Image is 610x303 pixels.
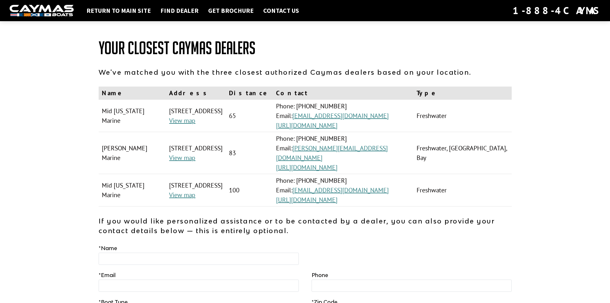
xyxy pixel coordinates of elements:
[226,174,273,206] td: 100
[99,216,512,235] p: If you would like personalized assistance or to be contacted by a dealer, you can also provide yo...
[226,100,273,132] td: 65
[99,132,166,174] td: [PERSON_NAME] Marine
[273,132,413,174] td: Phone: [PHONE_NUMBER] Email:
[166,132,226,174] td: [STREET_ADDRESS]
[169,154,195,162] a: View map
[276,144,388,162] a: [PERSON_NAME][EMAIL_ADDRESS][DOMAIN_NAME]
[292,186,389,194] a: [EMAIL_ADDRESS][DOMAIN_NAME]
[99,271,116,279] label: Email
[99,174,166,206] td: Mid [US_STATE] Marine
[413,132,512,174] td: Freshwater, [GEOGRAPHIC_DATA], Bay
[99,38,512,58] h1: Your Closest Caymas Dealers
[413,87,512,100] th: Type
[413,100,512,132] td: Freshwater
[273,87,413,100] th: Contact
[166,174,226,206] td: [STREET_ADDRESS]
[276,121,338,130] a: [URL][DOMAIN_NAME]
[273,174,413,206] td: Phone: [PHONE_NUMBER] Email:
[205,6,257,15] a: Get Brochure
[166,100,226,132] td: [STREET_ADDRESS]
[276,163,338,172] a: [URL][DOMAIN_NAME]
[169,191,195,199] a: View map
[513,4,600,18] div: 1-888-4CAYMAS
[99,100,166,132] td: Mid [US_STATE] Marine
[260,6,302,15] a: Contact Us
[226,87,273,100] th: Distance
[312,271,328,279] label: Phone
[99,67,512,77] p: We've matched you with the three closest authorized Caymas dealers based on your location.
[10,5,74,17] img: white-logo-c9c8dbefe5ff5ceceb0f0178aa75bf4bb51f6bca0971e226c86eb53dfe498488.png
[226,132,273,174] td: 83
[166,87,226,100] th: Address
[276,196,338,204] a: [URL][DOMAIN_NAME]
[99,87,166,100] th: Name
[157,6,202,15] a: Find Dealer
[413,174,512,206] td: Freshwater
[99,244,117,252] label: Name
[292,112,389,120] a: [EMAIL_ADDRESS][DOMAIN_NAME]
[83,6,154,15] a: Return to main site
[169,116,195,125] a: View map
[273,100,413,132] td: Phone: [PHONE_NUMBER] Email:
